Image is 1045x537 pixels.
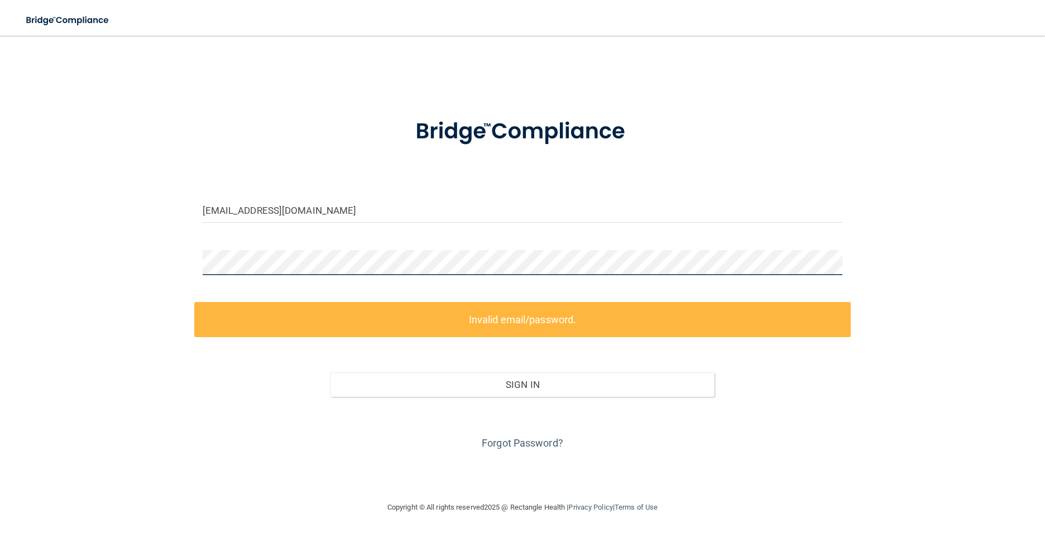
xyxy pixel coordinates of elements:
a: Terms of Use [615,503,658,511]
img: bridge_compliance_login_screen.278c3ca4.svg [17,9,119,32]
label: Invalid email/password. [194,302,851,337]
button: Sign In [330,372,715,397]
img: bridge_compliance_login_screen.278c3ca4.svg [392,103,653,161]
a: Privacy Policy [568,503,612,511]
div: Copyright © All rights reserved 2025 @ Rectangle Health | | [319,490,726,525]
input: Email [203,198,843,223]
a: Forgot Password? [482,437,563,449]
